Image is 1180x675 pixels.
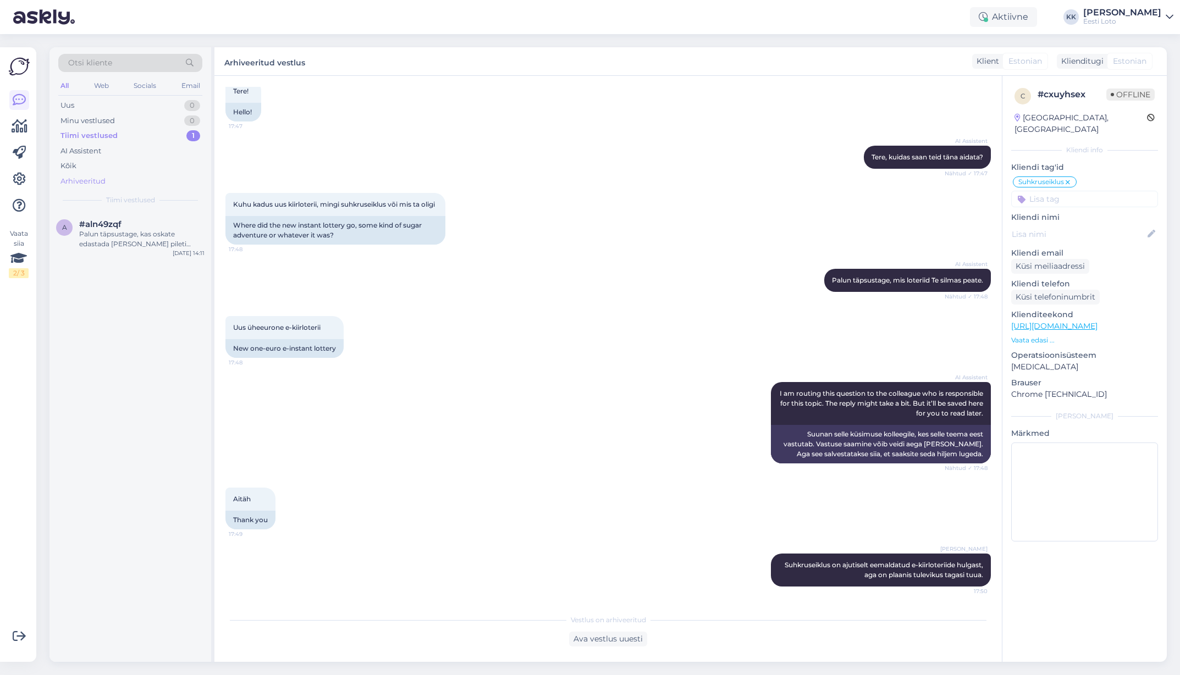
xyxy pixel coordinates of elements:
[60,100,74,111] div: Uus
[1011,212,1158,223] p: Kliendi nimi
[780,389,985,417] span: I am routing this question to the colleague who is responsible for this topic. The reply might ta...
[1021,92,1025,100] span: c
[945,292,988,301] span: Nähtud ✓ 17:48
[1011,259,1089,274] div: Küsi meiliaadressi
[771,425,991,463] div: Suunan selle küsimuse kolleegile, kes selle teema eest vastutab. Vastuse saamine võib veidi aega ...
[60,115,115,126] div: Minu vestlused
[1011,428,1158,439] p: Märkmed
[946,587,988,595] span: 17:50
[1038,88,1106,101] div: # cxuyhsex
[224,54,305,69] label: Arhiveeritud vestlus
[1011,361,1158,373] p: [MEDICAL_DATA]
[1083,8,1161,17] div: [PERSON_NAME]
[1018,179,1064,185] span: Suhkruseiklus
[62,223,67,231] span: a
[58,79,71,93] div: All
[972,56,999,67] div: Klient
[1063,9,1079,25] div: KK
[1008,56,1042,67] span: Estonian
[1113,56,1146,67] span: Estonian
[233,323,321,331] span: Uus üheeurone e-kiirloterii
[184,115,200,126] div: 0
[940,545,988,553] span: [PERSON_NAME]
[79,229,205,249] div: Palun täpsustage, kas oskate edastada [PERSON_NAME] pileti numbri?
[946,373,988,381] span: AI Assistent
[1011,350,1158,361] p: Operatsioonisüsteem
[225,339,344,358] div: New one-euro e-instant lottery
[832,276,983,284] span: Palun täpsustage, mis loteriid Te silmas peate.
[1083,8,1173,26] a: [PERSON_NAME]Eesti Loto
[1106,88,1155,101] span: Offline
[60,130,118,141] div: Tiimi vestlused
[1011,162,1158,173] p: Kliendi tag'id
[179,79,202,93] div: Email
[946,137,988,145] span: AI Assistent
[229,530,270,538] span: 17:49
[1012,228,1145,240] input: Lisa nimi
[9,229,29,278] div: Vaata siia
[571,615,646,625] span: Vestlus on arhiveeritud
[1057,56,1104,67] div: Klienditugi
[60,176,106,187] div: Arhiveeritud
[106,195,155,205] span: Tiimi vestlused
[1011,145,1158,155] div: Kliendi info
[946,260,988,268] span: AI Assistent
[9,268,29,278] div: 2 / 3
[1011,247,1158,259] p: Kliendi email
[945,464,988,472] span: Nähtud ✓ 17:48
[1083,17,1161,26] div: Eesti Loto
[1011,377,1158,389] p: Brauser
[229,245,270,253] span: 17:48
[1011,321,1098,331] a: [URL][DOMAIN_NAME]
[225,216,445,245] div: Where did the new instant lottery go, some kind of sugar adventure or whatever it was?
[1011,389,1158,400] p: Chrome [TECHNICAL_ID]
[184,100,200,111] div: 0
[60,161,76,171] div: Kõik
[1011,309,1158,320] p: Klienditeekond
[233,200,435,208] span: Kuhu kadus uus kiirloterii, mingi suhkruseiklus või mis ta oligi
[92,79,111,93] div: Web
[229,358,270,367] span: 17:48
[233,495,251,503] span: Aitäh
[1011,191,1158,207] input: Lisa tag
[60,146,101,157] div: AI Assistent
[233,87,249,95] span: Tere!
[1011,290,1100,305] div: Küsi telefoninumbrit
[225,103,261,121] div: Hello!
[79,219,122,229] span: #aln49zqf
[569,632,647,646] div: Ava vestlus uuesti
[785,561,985,579] span: Suhkruseiklus on ajutiselt eemaldatud e-kiirloteriide hulgast, aga on plaanis tulevikus tagasi tuua.
[131,79,158,93] div: Socials
[970,7,1037,27] div: Aktiivne
[225,511,275,529] div: Thank you
[1011,411,1158,421] div: [PERSON_NAME]
[229,122,270,130] span: 17:47
[9,56,30,77] img: Askly Logo
[68,57,112,69] span: Otsi kliente
[1011,278,1158,290] p: Kliendi telefon
[1011,335,1158,345] p: Vaata edasi ...
[186,130,200,141] div: 1
[945,169,988,178] span: Nähtud ✓ 17:47
[1014,112,1147,135] div: [GEOGRAPHIC_DATA], [GEOGRAPHIC_DATA]
[173,249,205,257] div: [DATE] 14:11
[872,153,983,161] span: Tere, kuidas saan teid täna aidata?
